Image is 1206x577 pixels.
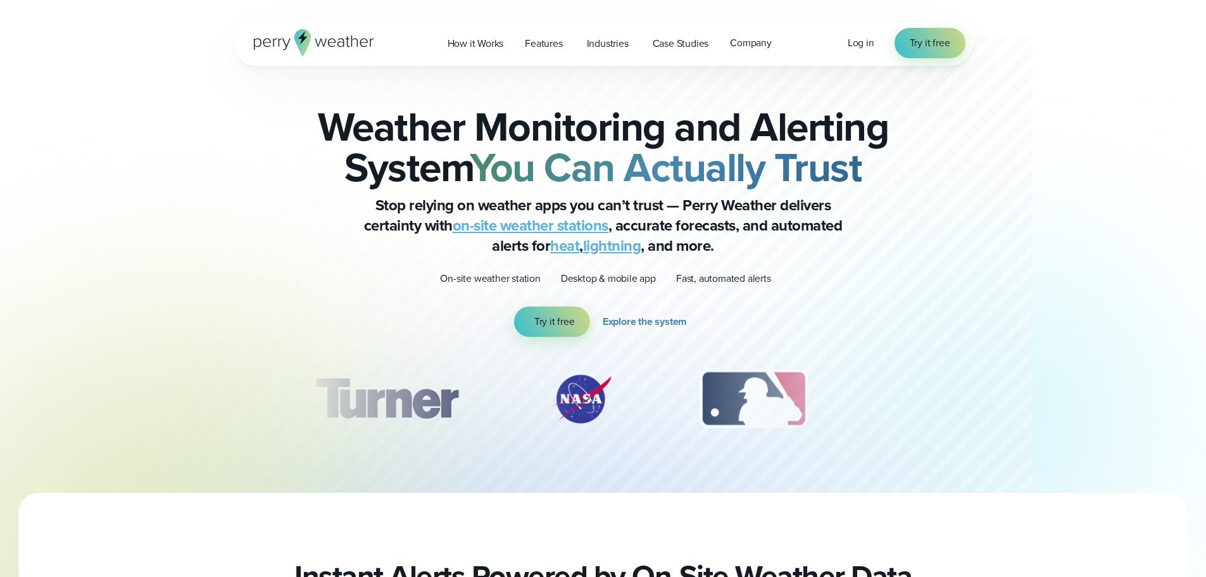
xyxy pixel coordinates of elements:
p: On-site weather station [440,271,540,286]
span: Try it free [534,314,575,329]
p: Stop relying on weather apps you can’t trust — Perry Weather delivers certainty with , accurate f... [350,195,857,256]
a: Try it free [514,307,590,337]
span: Try it free [910,35,950,51]
p: Fast, automated alerts [676,271,771,286]
h2: Weather Monitoring and Alerting System [297,106,910,187]
div: slideshow [297,367,910,437]
span: Features [525,36,562,51]
a: Try it free [895,28,965,58]
span: Industries [587,36,629,51]
a: Log in [848,35,874,51]
span: How it Works [448,36,504,51]
a: Explore the system [603,307,692,337]
a: lightning [583,234,641,257]
div: 1 of 12 [296,367,476,431]
p: Desktop & mobile app [561,271,656,286]
a: How it Works [437,30,515,56]
div: 4 of 12 [881,367,983,431]
span: Case Studies [653,36,709,51]
img: MLB.svg [687,367,820,431]
span: Log in [848,35,874,50]
strong: You Can Actually Trust [470,137,862,197]
span: Explore the system [603,314,687,329]
div: 2 of 12 [537,367,626,431]
a: heat [550,234,579,257]
img: Turner-Construction_1.svg [296,367,476,431]
span: Company [730,35,772,51]
img: PGA.svg [881,367,983,431]
a: on-site weather stations [453,214,608,237]
a: Case Studies [642,30,720,56]
div: 3 of 12 [687,367,820,431]
img: NASA.svg [537,367,626,431]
